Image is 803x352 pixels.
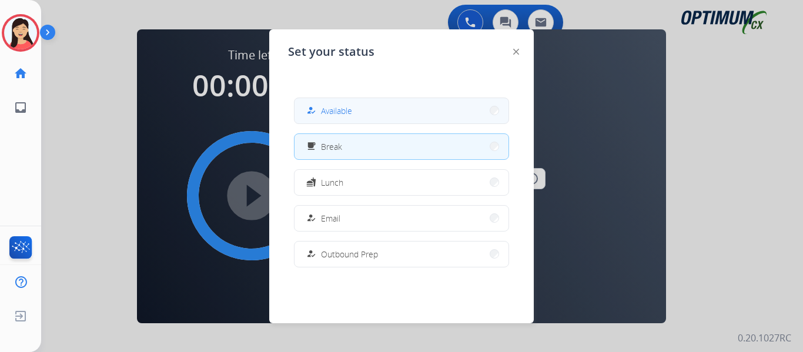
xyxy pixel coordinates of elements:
mat-icon: fastfood [306,177,316,187]
button: Email [295,206,508,231]
mat-icon: how_to_reg [306,106,316,116]
button: Available [295,98,508,123]
button: Outbound Prep [295,242,508,267]
span: Outbound Prep [321,248,378,260]
mat-icon: home [14,66,28,81]
span: Set your status [288,43,374,60]
mat-icon: how_to_reg [306,249,316,259]
button: Break [295,134,508,159]
mat-icon: free_breakfast [306,142,316,152]
button: Lunch [295,170,508,195]
img: avatar [4,16,37,49]
img: close-button [513,49,519,55]
p: 0.20.1027RC [738,331,791,345]
span: Available [321,105,352,117]
mat-icon: how_to_reg [306,213,316,223]
span: Break [321,140,342,153]
span: Email [321,212,340,224]
span: Lunch [321,176,343,189]
mat-icon: inbox [14,100,28,115]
